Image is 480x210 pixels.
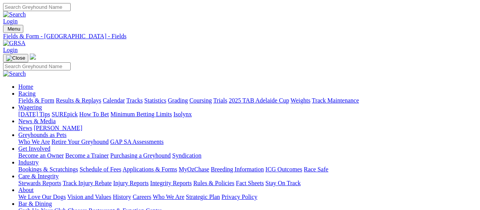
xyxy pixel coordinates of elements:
a: We Love Our Dogs [18,194,66,200]
a: Weights [291,97,310,104]
a: Integrity Reports [150,180,192,186]
a: Greyhounds as Pets [18,132,66,138]
a: Trials [213,97,227,104]
a: Isolynx [173,111,192,117]
a: Get Involved [18,145,50,152]
a: Who We Are [18,138,50,145]
img: logo-grsa-white.png [30,54,36,60]
a: Statistics [144,97,166,104]
button: Toggle navigation [3,25,23,33]
a: Industry [18,159,39,166]
div: News & Media [18,125,477,132]
a: News [18,125,32,131]
a: Injury Reports [113,180,149,186]
button: Toggle navigation [3,54,28,62]
a: [PERSON_NAME] [34,125,82,131]
a: Home [18,83,33,90]
div: Care & Integrity [18,180,477,187]
a: [DATE] Tips [18,111,50,117]
img: GRSA [3,40,26,47]
div: Greyhounds as Pets [18,138,477,145]
a: History [113,194,131,200]
a: Who We Are [153,194,184,200]
a: Minimum Betting Limits [110,111,172,117]
img: Close [6,55,25,61]
a: SUREpick [52,111,78,117]
a: Track Injury Rebate [63,180,112,186]
a: Careers [133,194,151,200]
div: Wagering [18,111,477,118]
input: Search [3,62,71,70]
a: Stewards Reports [18,180,61,186]
a: Wagering [18,104,42,111]
a: Privacy Policy [221,194,257,200]
a: How To Bet [79,111,109,117]
a: Syndication [172,152,201,159]
a: Retire Your Greyhound [52,138,109,145]
a: Purchasing a Greyhound [110,152,171,159]
a: News & Media [18,118,56,124]
a: Applications & Forms [123,166,177,173]
div: Industry [18,166,477,173]
a: Rules & Policies [193,180,234,186]
a: Breeding Information [211,166,264,173]
a: Track Maintenance [312,97,359,104]
a: Fields & Form [18,97,54,104]
a: Race Safe [304,166,328,173]
a: Tracks [126,97,143,104]
a: Grading [168,97,188,104]
a: Calendar [103,97,125,104]
a: MyOzChase [179,166,209,173]
a: Stay On Track [265,180,301,186]
img: Search [3,11,26,18]
div: Get Involved [18,152,477,159]
a: Racing [18,90,36,97]
a: Strategic Plan [186,194,220,200]
a: Login [3,47,18,53]
a: 2025 TAB Adelaide Cup [229,97,289,104]
span: Menu [8,26,20,32]
a: Bookings & Scratchings [18,166,78,173]
a: About [18,187,34,193]
a: Care & Integrity [18,173,59,179]
a: ICG Outcomes [265,166,302,173]
a: Results & Replays [56,97,101,104]
a: Fields & Form - [GEOGRAPHIC_DATA] - Fields [3,33,477,40]
div: About [18,194,477,200]
input: Search [3,3,71,11]
a: Login [3,18,18,24]
div: Racing [18,97,477,104]
img: Search [3,70,26,77]
a: Become a Trainer [65,152,109,159]
a: Become an Owner [18,152,64,159]
a: Coursing [189,97,212,104]
a: Fact Sheets [236,180,264,186]
a: Schedule of Fees [79,166,121,173]
a: GAP SA Assessments [110,138,164,145]
a: Bar & Dining [18,200,52,207]
a: Vision and Values [67,194,111,200]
